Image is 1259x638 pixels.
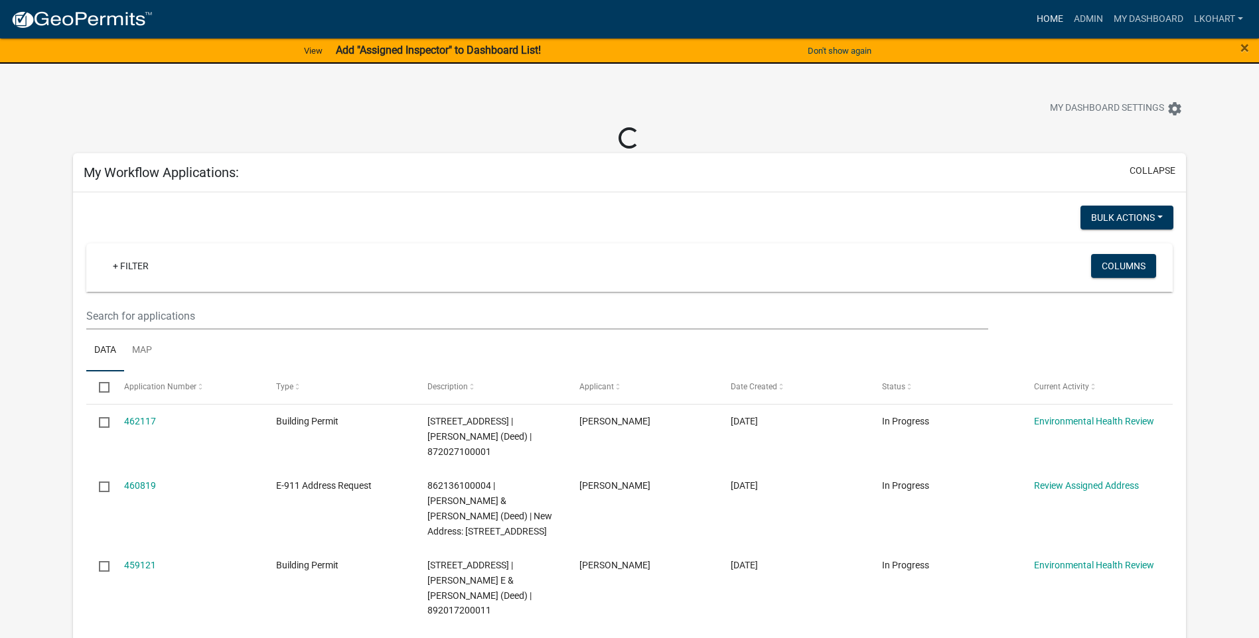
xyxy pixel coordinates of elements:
[1034,416,1154,426] a: Environmental Health Review
[566,371,717,403] datatable-header-cell: Applicant
[124,382,196,391] span: Application Number
[1189,7,1248,32] a: lkohart
[1039,96,1193,121] button: My Dashboard Settingssettings
[731,382,777,391] span: Date Created
[276,480,372,491] span: E-911 Address Request
[1021,371,1172,403] datatable-header-cell: Current Activity
[1108,7,1189,32] a: My Dashboard
[1069,7,1108,32] a: Admin
[731,480,758,491] span: 08/07/2025
[882,416,929,426] span: In Progress
[579,382,614,391] span: Applicant
[1031,7,1069,32] a: Home
[102,254,159,278] a: + Filter
[276,416,338,426] span: Building Permit
[86,371,111,403] datatable-header-cell: Select
[427,416,532,457] span: 26142 Q AVE | Tomlinson, Julie Ann (Deed) | 872027100001
[124,330,160,372] a: Map
[1240,38,1249,57] span: ×
[427,382,468,391] span: Description
[1034,480,1139,491] a: Review Assigned Address
[124,480,156,491] a: 460819
[1034,560,1154,570] a: Environmental Health Review
[1080,206,1173,229] button: Bulk Actions
[579,416,650,426] span: Lori Kohart
[86,302,988,330] input: Search for applications
[276,560,338,570] span: Building Permit
[1034,382,1089,391] span: Current Activity
[86,330,124,372] a: Data
[731,416,758,426] span: 08/11/2025
[276,382,293,391] span: Type
[84,164,239,180] h5: My Workflow Applications:
[1130,164,1175,178] button: collapse
[427,480,552,536] span: 862136100004 | Thompson, Donald G & Teri Lynn (Deed) | New Address: 33283 MM Ave
[1050,101,1164,117] span: My Dashboard Settings
[1091,254,1156,278] button: Columns
[124,416,156,426] a: 462117
[731,560,758,570] span: 08/04/2025
[579,560,650,570] span: Lori Kohart
[299,40,328,62] a: View
[124,560,156,570] a: 459121
[1167,101,1183,117] i: settings
[427,560,532,615] span: 12051 MM AVE | Aldinger, Douglas E & Joanne K (Deed) | 892017200011
[869,371,1021,403] datatable-header-cell: Status
[882,480,929,491] span: In Progress
[882,560,929,570] span: In Progress
[882,382,905,391] span: Status
[263,371,415,403] datatable-header-cell: Type
[579,480,650,491] span: Lori Kohart
[415,371,566,403] datatable-header-cell: Description
[111,371,263,403] datatable-header-cell: Application Number
[336,44,541,56] strong: Add "Assigned Inspector" to Dashboard List!
[1240,40,1249,56] button: Close
[802,40,877,62] button: Don't show again
[718,371,869,403] datatable-header-cell: Date Created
